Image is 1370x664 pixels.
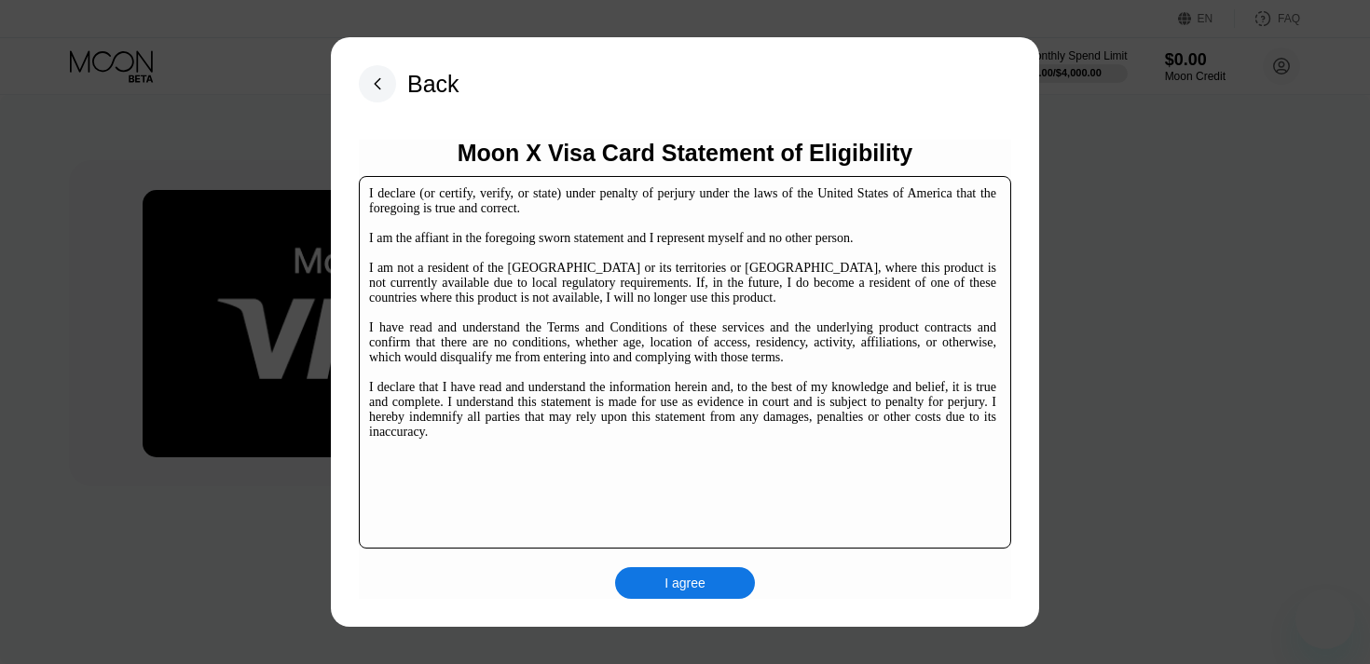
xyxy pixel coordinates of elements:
[1295,589,1355,649] iframe: Przycisk umożliwiający otwarcie okna komunikatora
[664,575,706,591] div: I agree
[359,65,459,102] div: Back
[407,71,459,98] div: Back
[615,567,755,599] div: I agree
[369,186,996,440] div: I declare (or certify, verify, or state) under penalty of perjury under the laws of the United St...
[458,140,913,167] div: Moon X Visa Card Statement of Eligibility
